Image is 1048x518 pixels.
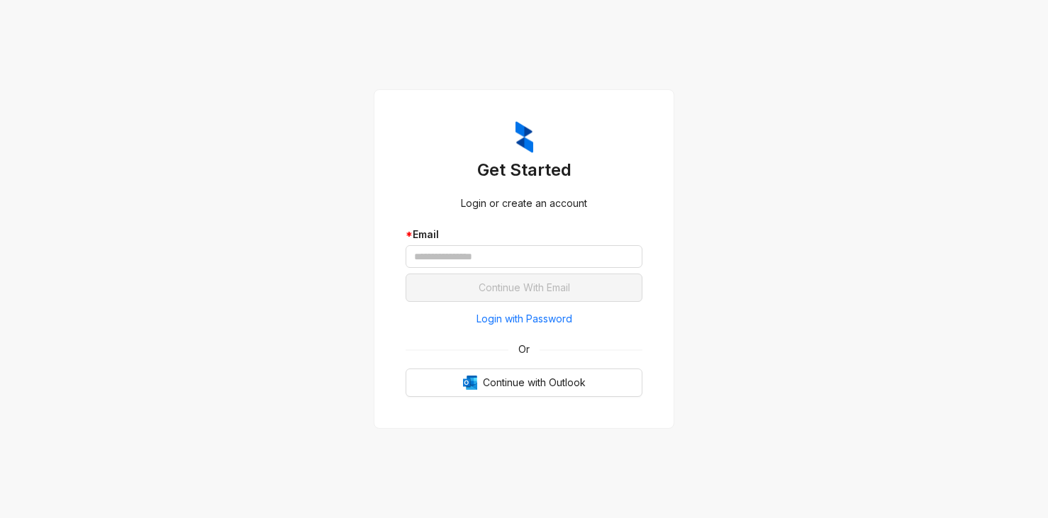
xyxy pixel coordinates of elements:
button: Login with Password [406,308,642,330]
img: Outlook [463,376,477,390]
div: Login or create an account [406,196,642,211]
span: Login with Password [476,311,572,327]
span: Or [508,342,540,357]
h3: Get Started [406,159,642,181]
button: Continue With Email [406,274,642,302]
div: Email [406,227,642,242]
span: Continue with Outlook [483,375,586,390]
img: ZumaIcon [515,121,533,154]
button: OutlookContinue with Outlook [406,368,642,397]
